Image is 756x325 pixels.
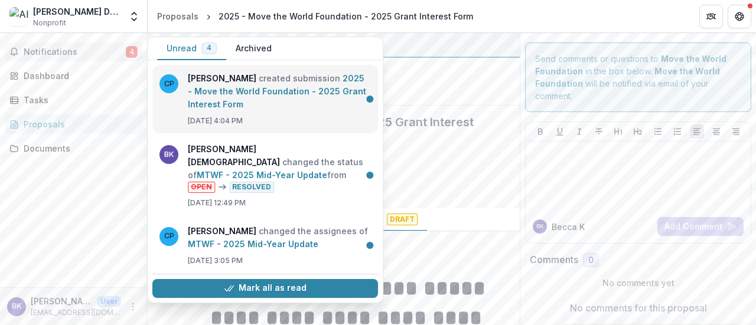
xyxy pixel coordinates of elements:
[24,118,133,130] div: Proposals
[570,301,707,315] p: No comments for this proposal
[611,124,625,139] button: Heading 1
[553,124,567,139] button: Underline
[709,124,724,139] button: Align Center
[536,224,544,229] div: Becca Kurie
[5,114,142,134] a: Proposals
[188,239,318,249] a: MTWF - 2025 Mid-Year Update
[530,254,578,265] h2: Comments
[690,124,704,139] button: Align Left
[126,46,138,58] span: 4
[657,217,744,236] button: Add Comment
[31,295,92,307] p: [PERSON_NAME][DEMOGRAPHIC_DATA]
[126,300,140,314] button: More
[33,18,66,28] span: Nonprofit
[188,72,371,111] p: created submission
[12,303,21,310] div: Becca Kurie
[5,139,142,158] a: Documents
[5,42,142,61] button: Notifications4
[24,142,133,155] div: Documents
[97,296,121,307] p: User
[699,5,723,28] button: Partners
[631,124,645,139] button: Heading 2
[31,307,121,318] p: [EMAIL_ADDRESS][DOMAIN_NAME]
[226,37,281,60] button: Archived
[157,37,226,60] button: Unread
[188,225,371,251] p: changed the assignees of
[533,124,548,139] button: Bold
[152,279,378,298] button: Mark all as read
[126,5,142,28] button: Open entity switcher
[5,66,142,86] a: Dashboard
[188,73,366,109] a: 2025 - Move the World Foundation - 2025 Grant Interest Form
[9,7,28,26] img: Alma Del Mar Foundation Inc
[33,5,121,18] div: [PERSON_NAME] Del Mar Foundation Inc
[219,10,473,22] div: 2025 - Move the World Foundation - 2025 Grant Interest Form
[651,124,665,139] button: Bullet List
[572,124,586,139] button: Italicize
[24,94,133,106] div: Tasks
[592,124,606,139] button: Strike
[207,44,211,52] span: 4
[387,214,418,225] span: Draft
[152,8,203,25] a: Proposals
[24,70,133,82] div: Dashboard
[588,255,594,265] span: 0
[670,124,685,139] button: Ordered List
[24,47,126,57] span: Notifications
[525,42,751,112] div: Send comments or questions to in the box below. will be notified via email of your comment.
[530,277,747,289] p: No comments yet
[728,5,751,28] button: Get Help
[197,170,327,180] a: MTWF - 2025 Mid-Year Update
[552,221,585,233] p: Becca K
[188,143,371,193] p: changed the status of from
[152,8,478,25] nav: breadcrumb
[157,10,198,22] div: Proposals
[729,124,743,139] button: Align Right
[5,90,142,110] a: Tasks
